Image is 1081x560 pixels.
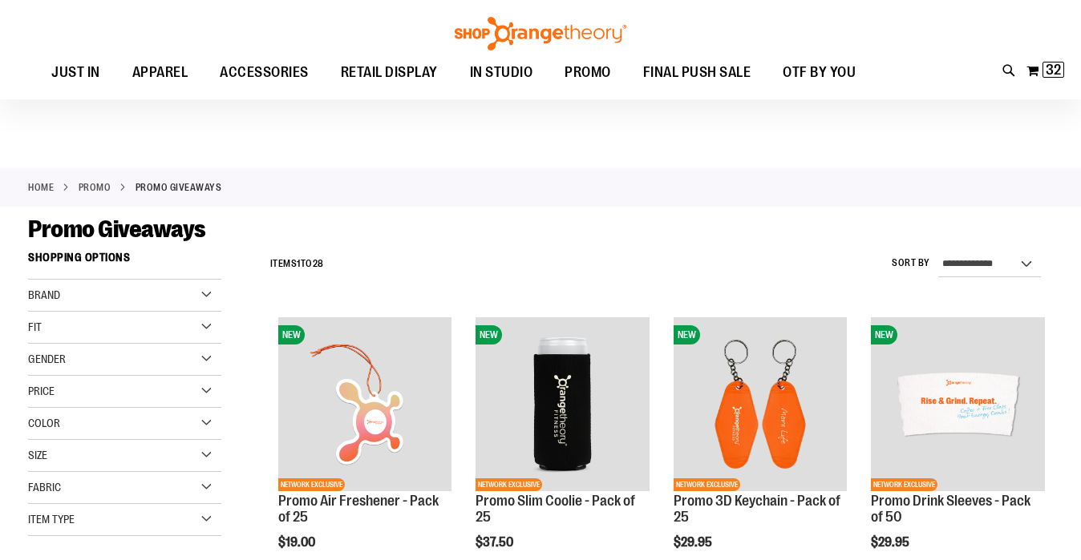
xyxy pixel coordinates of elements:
span: Fit [28,320,42,333]
span: Item Type [28,513,75,526]
img: Shop Orangetheory [452,17,629,50]
span: Fabric [28,481,61,494]
label: Sort By [892,256,930,270]
strong: Promo Giveaways [136,180,222,195]
img: Promo Drink Sleeves - Pack of 50 [871,317,1045,491]
a: JUST IN [35,54,116,91]
a: Promo Slim Coolie - Pack of 25NEWNETWORK EXCLUSIVE [476,317,650,494]
span: NETWORK EXCLUSIVE [476,478,542,491]
a: APPAREL [116,54,204,91]
span: RETAIL DISPLAY [341,54,438,91]
img: Promo Slim Coolie - Pack of 25 [476,317,650,491]
span: NEW [871,325,897,344]
span: $19.00 [278,535,318,550]
span: $29.95 [871,535,912,550]
span: NEW [476,325,502,344]
span: NETWORK EXCLUSIVE [278,478,345,491]
a: Promo 3D Keychain - Pack of 25NEWNETWORK EXCLUSIVE [674,317,848,494]
a: Promo Drink Sleeves - Pack of 50NEWNETWORK EXCLUSIVE [871,317,1045,494]
span: Promo Giveaways [28,216,206,243]
span: NETWORK EXCLUSIVE [674,478,740,491]
a: Promo Drink Sleeves - Pack of 50 [871,493,1030,525]
a: OTF BY YOU [767,54,872,91]
span: FINAL PUSH SALE [643,54,751,91]
span: Size [28,449,47,461]
a: Promo Air Freshener - Pack of 25 [278,493,439,525]
a: IN STUDIO [454,54,549,91]
span: Gender [28,353,66,365]
span: Price [28,385,55,397]
a: ACCESSORIES [204,54,325,91]
h2: Items to [270,252,324,276]
span: 28 [313,258,324,269]
span: Color [28,417,60,429]
span: 1 [297,258,301,269]
span: $37.50 [476,535,516,550]
span: NETWORK EXCLUSIVE [871,478,937,491]
a: Promo Air Freshener - Pack of 25NEWNETWORK EXCLUSIVE [278,317,452,494]
span: ACCESSORIES [220,54,309,91]
a: PROMO [549,54,627,91]
a: Home [28,180,54,195]
img: Promo Air Freshener - Pack of 25 [278,317,452,491]
span: NEW [278,325,305,344]
a: PROMO [79,180,111,195]
span: JUST IN [51,54,100,91]
a: FINAL PUSH SALE [627,54,767,91]
span: APPAREL [132,54,188,91]
strong: Shopping Options [28,244,221,280]
span: Brand [28,288,60,301]
a: Promo Slim Coolie - Pack of 25 [476,493,635,525]
span: 32 [1046,62,1061,78]
img: Promo 3D Keychain - Pack of 25 [674,317,848,491]
span: PROMO [565,54,611,91]
span: IN STUDIO [470,54,533,91]
a: RETAIL DISPLAY [325,54,454,91]
span: OTF BY YOU [783,54,856,91]
a: Promo 3D Keychain - Pack of 25 [674,493,840,525]
span: $29.95 [674,535,715,550]
span: NEW [674,325,700,344]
